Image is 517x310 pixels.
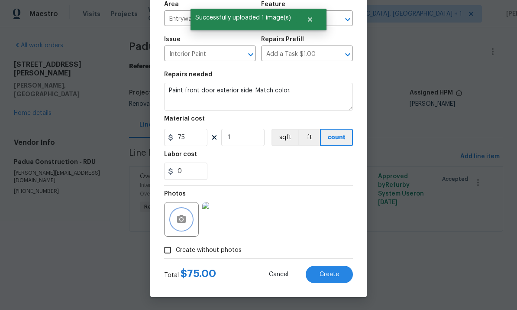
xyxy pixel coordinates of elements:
[181,268,216,279] span: $ 75.00
[342,49,354,61] button: Open
[296,11,324,28] button: Close
[164,83,353,111] textarea: Paint front door exterior side. Match color.
[255,266,302,283] button: Cancel
[320,129,353,146] button: count
[164,116,205,122] h5: Material cost
[261,36,304,42] h5: Repairs Prefill
[176,246,242,255] span: Create without photos
[164,191,186,197] h5: Photos
[306,266,353,283] button: Create
[164,72,212,78] h5: Repairs needed
[245,49,257,61] button: Open
[164,151,197,157] h5: Labor cost
[298,129,320,146] button: ft
[261,1,285,7] h5: Feature
[269,271,288,278] span: Cancel
[164,1,179,7] h5: Area
[164,36,181,42] h5: Issue
[271,129,298,146] button: sqft
[320,271,339,278] span: Create
[191,9,296,27] span: Successfully uploaded 1 image(s)
[342,13,354,26] button: Open
[164,269,216,280] div: Total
